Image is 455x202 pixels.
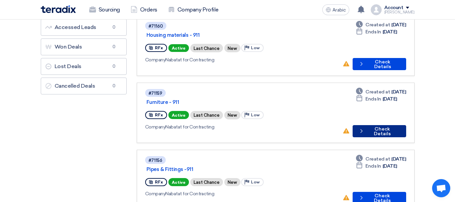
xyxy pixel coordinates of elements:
a: Won Deals0 [41,38,127,55]
font: Low [251,113,260,117]
font: RFx [155,113,163,117]
a: Cancelled Deals0 [41,78,127,94]
a: Housing materials - 911 [147,32,315,38]
a: Lost Deals0 [41,58,127,75]
font: Check Details [374,59,391,69]
font: Check Details [374,126,391,137]
font: Nabatat for Contracting [165,191,214,197]
font: New [228,46,237,51]
font: Ends In [365,29,381,35]
font: #71159 [149,91,162,96]
font: [DATE] [383,163,397,169]
font: [DATE] [391,156,406,162]
img: profile_test.png [371,4,382,15]
font: 0 [112,64,116,69]
font: Created at [365,156,390,162]
a: Pipes & Fittings -911 [147,166,315,172]
font: 0 [112,44,116,49]
font: Pipes & Fittings -911 [147,166,193,172]
font: 0 [112,83,116,88]
a: Open chat [432,179,450,197]
font: Arabic [332,7,346,13]
font: Furniture - 911 [147,99,179,105]
a: Furniture - 911 [147,99,315,105]
font: #71160 [149,24,163,29]
font: [PERSON_NAME] [384,10,415,15]
font: Active [172,180,186,185]
font: Ends In [365,96,381,102]
font: Company [145,191,166,197]
font: Last Chance [194,180,220,185]
font: Won Deals [55,44,82,50]
font: RFx [155,180,163,184]
font: Account [384,5,403,10]
font: Sourcing [99,6,120,13]
font: New [228,113,237,118]
font: Active [172,113,186,118]
font: Company Profile [177,6,219,13]
font: Cancelled Deals [55,83,95,89]
font: Created at [365,22,390,28]
font: [DATE] [391,89,406,95]
font: Created at [365,89,390,95]
font: Last Chance [194,46,220,51]
font: Nabatat for Contracting [165,124,214,130]
img: Teradix logo [41,5,76,13]
font: [DATE] [383,96,397,102]
button: Check Details [353,58,406,70]
font: Ends In [365,163,381,169]
font: 0 [112,25,116,30]
a: Accessed Leads0 [41,19,127,36]
font: Low [251,46,260,50]
font: Active [172,46,186,51]
font: Nabatat for Contracting [165,57,214,63]
font: Company [145,57,166,63]
font: New [228,180,237,185]
font: Low [251,180,260,184]
button: Check Details [353,125,406,137]
font: Housing materials - 911 [147,32,200,38]
font: [DATE] [383,29,397,35]
font: [DATE] [391,22,406,28]
font: Last Chance [194,113,220,118]
a: Sourcing [84,2,125,17]
font: Lost Deals [55,63,82,69]
font: Orders [140,6,157,13]
a: Orders [125,2,163,17]
font: Accessed Leads [55,24,96,30]
font: #71156 [149,158,162,163]
font: Company [145,124,166,130]
font: RFx [155,46,163,50]
button: Arabic [322,4,349,15]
